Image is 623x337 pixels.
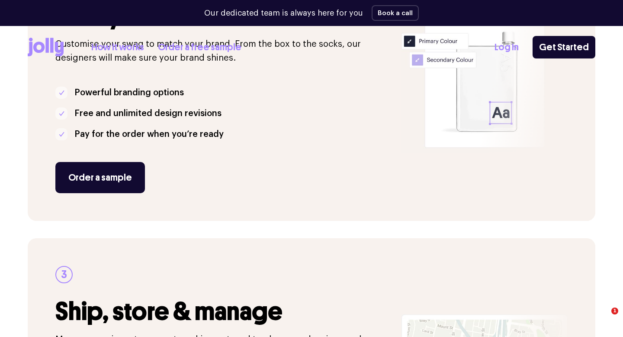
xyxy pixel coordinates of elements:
[611,308,618,314] span: 1
[495,40,519,55] a: Log In
[74,107,222,120] p: Free and unlimited design revisions
[74,127,224,141] p: Pay for the order when you’re ready
[91,40,144,55] a: How it works
[204,7,363,19] p: Our dedicated team is always here for you
[74,86,184,100] p: Powerful branding options
[594,308,614,328] iframe: Intercom live chat
[55,266,73,283] div: 3
[55,162,145,193] a: Order a sample
[372,5,419,21] button: Book a call
[158,40,241,55] a: Order a free sample
[450,201,623,305] iframe: Intercom notifications message
[55,297,391,326] h3: Ship, store & manage
[533,36,595,58] a: Get Started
